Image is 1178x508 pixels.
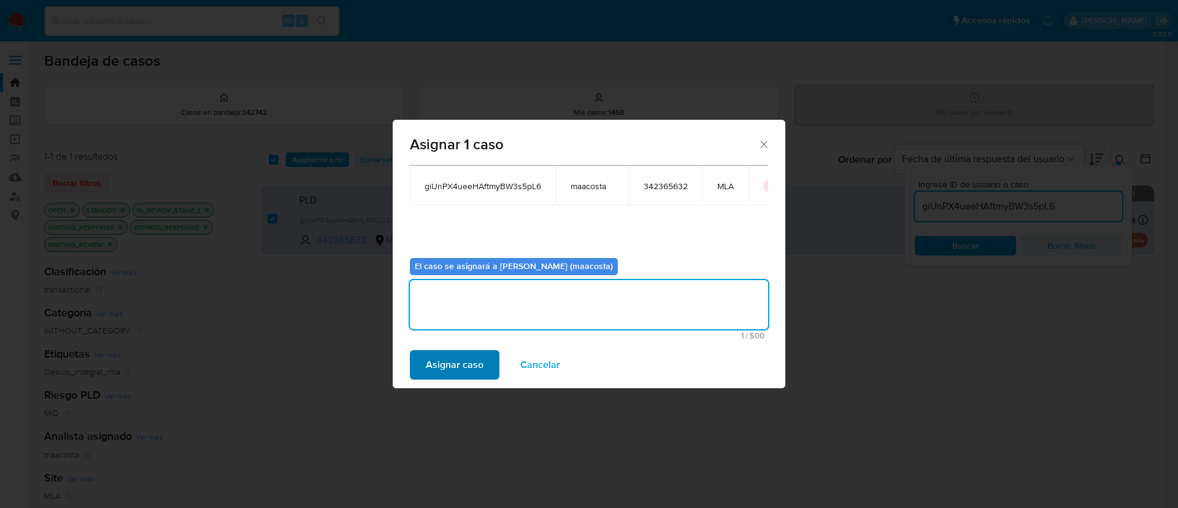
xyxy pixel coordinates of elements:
[425,181,541,192] span: giUnPX4ueeHAftmyBW3s5pL6
[763,178,778,193] button: icon-button
[504,350,576,380] button: Cancelar
[410,350,499,380] button: Asignar caso
[410,137,758,152] span: Asignar 1 caso
[393,120,785,388] div: assign-modal
[758,138,769,149] button: Cerrar ventana
[415,260,613,272] b: El caso se asignará a [PERSON_NAME] (maacosta)
[414,332,764,340] span: Máximo 500 caracteres
[571,181,614,192] span: maacosta
[644,181,688,192] span: 342365632
[717,181,734,192] span: MLA
[426,351,483,378] span: Asignar caso
[520,351,560,378] span: Cancelar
